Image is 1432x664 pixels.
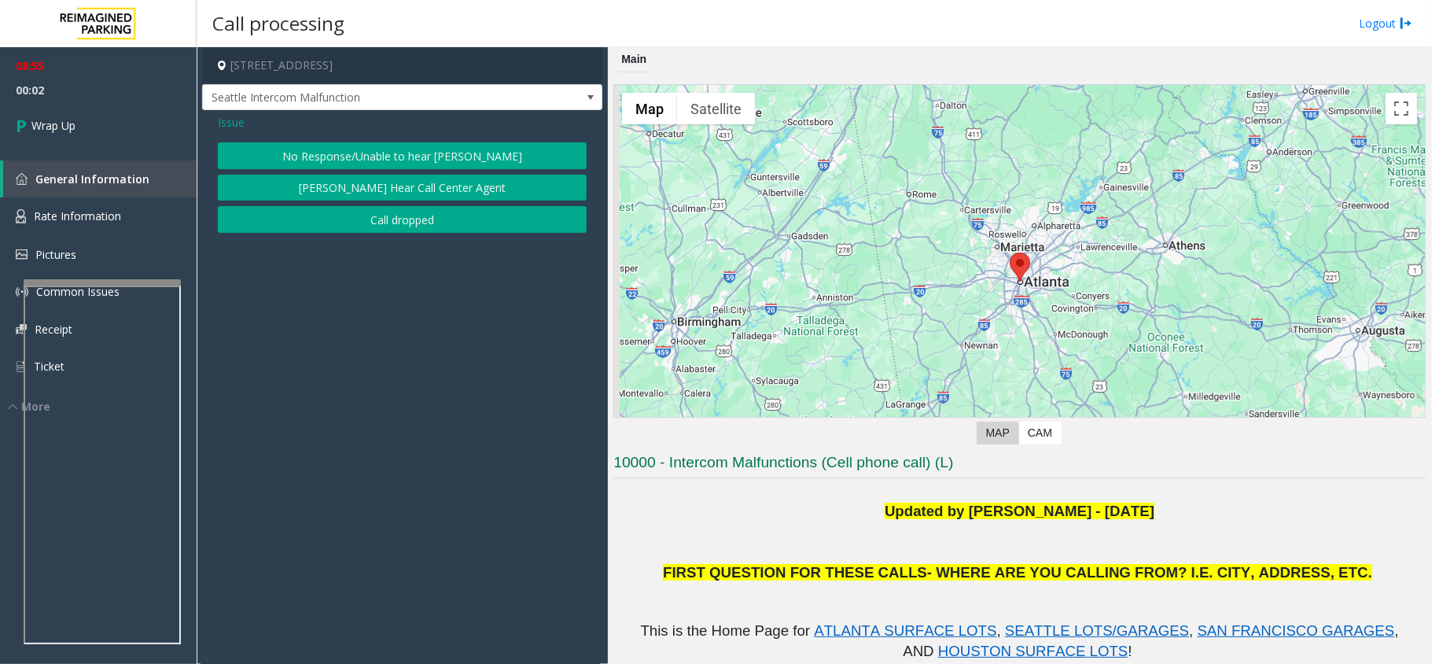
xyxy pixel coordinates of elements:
[16,173,28,185] img: 'icon'
[1010,253,1030,282] div: 154 Peachtree Street Southwest, Atlanta, GA
[1198,625,1395,638] a: SAN FRANCISCO GARAGES
[938,646,1128,658] a: HOUSTON SURFACE LOTS
[35,172,149,186] span: General Information
[218,142,587,169] button: No Response/Unable to hear [PERSON_NAME]
[1400,15,1412,31] img: logout
[814,625,996,638] a: ATLANTA SURFACE LOTS
[1128,643,1132,659] span: !
[203,85,522,110] span: Seattle Intercom Malfunction
[617,47,650,72] div: Main
[31,117,75,134] span: Wrap Up
[35,247,76,262] span: Pictures
[16,324,27,334] img: 'icon'
[885,503,1154,519] b: Updated by [PERSON_NAME] - [DATE]
[677,93,755,124] button: Show satellite imagery
[1005,625,1189,638] a: SEATTLE LOTS/GARAGES
[16,209,26,223] img: 'icon'
[1359,15,1412,31] a: Logout
[938,643,1128,659] span: HOUSTON SURFACE LOTS
[16,360,26,374] img: 'icon'
[641,622,811,639] span: This is the Home Page for
[663,564,1372,581] span: FIRST QUESTION FOR THESE CALLS- WHERE ARE YOU CALLING FROM? I.E. CITY, ADDRESS, ETC.
[622,93,677,124] button: Show street map
[1018,422,1062,445] label: CAM
[1189,622,1193,639] span: ,
[202,47,602,84] h4: [STREET_ADDRESS]
[1386,93,1417,124] button: Toggle fullscreen view
[8,398,197,415] div: More
[997,622,1001,639] span: ,
[814,622,996,639] span: ATLANTA SURFACE LOTS
[218,175,587,201] button: [PERSON_NAME] Hear Call Center Agent
[218,114,245,131] span: Issue
[903,622,1403,659] span: , AND
[218,206,587,233] button: Call dropped
[34,208,121,223] span: Rate Information
[16,249,28,260] img: 'icon'
[3,160,197,197] a: General Information
[16,286,28,298] img: 'icon'
[1005,622,1189,639] span: SEATTLE LOTS/GARAGES
[1198,622,1395,639] span: SAN FRANCISCO GARAGES
[613,452,1426,478] h3: 10000 - Intercom Malfunctions (Cell phone call) (L)
[977,422,1019,445] label: Map
[204,4,352,42] h3: Call processing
